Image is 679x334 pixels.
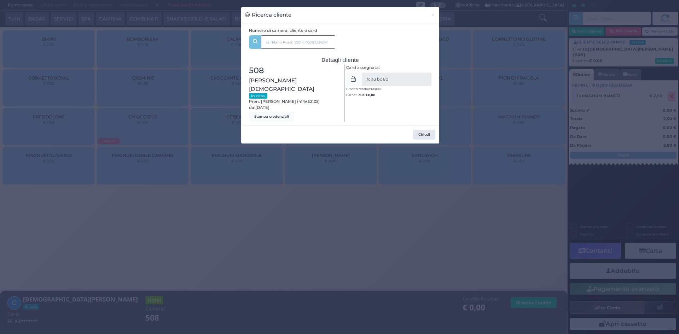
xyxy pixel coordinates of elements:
[245,65,340,122] div: Pren. [PERSON_NAME] (414VE2105) dal
[368,93,375,97] span: 0,00
[249,57,432,63] h3: Dettagli cliente
[427,7,439,23] button: Chiudi
[346,65,380,71] label: Card assegnata:
[346,87,381,91] small: Credito residuo:
[249,76,337,93] span: [PERSON_NAME][DEMOGRAPHIC_DATA]
[346,93,375,97] small: Carnet Pasti:
[249,93,267,99] small: In casa
[249,65,264,77] span: 508
[255,105,269,111] span: [DATE]
[373,87,381,91] span: 0,00
[249,28,317,34] label: Numero di camera, cliente o card
[366,93,375,97] b: €
[371,87,381,91] b: €
[261,35,335,49] input: Es. 'Mario Rossi', '220' o '108123234234'
[245,11,291,19] h3: Ricerca cliente
[431,11,435,19] span: ×
[413,130,435,140] button: Chiudi
[249,112,294,122] button: Stampa credenziali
